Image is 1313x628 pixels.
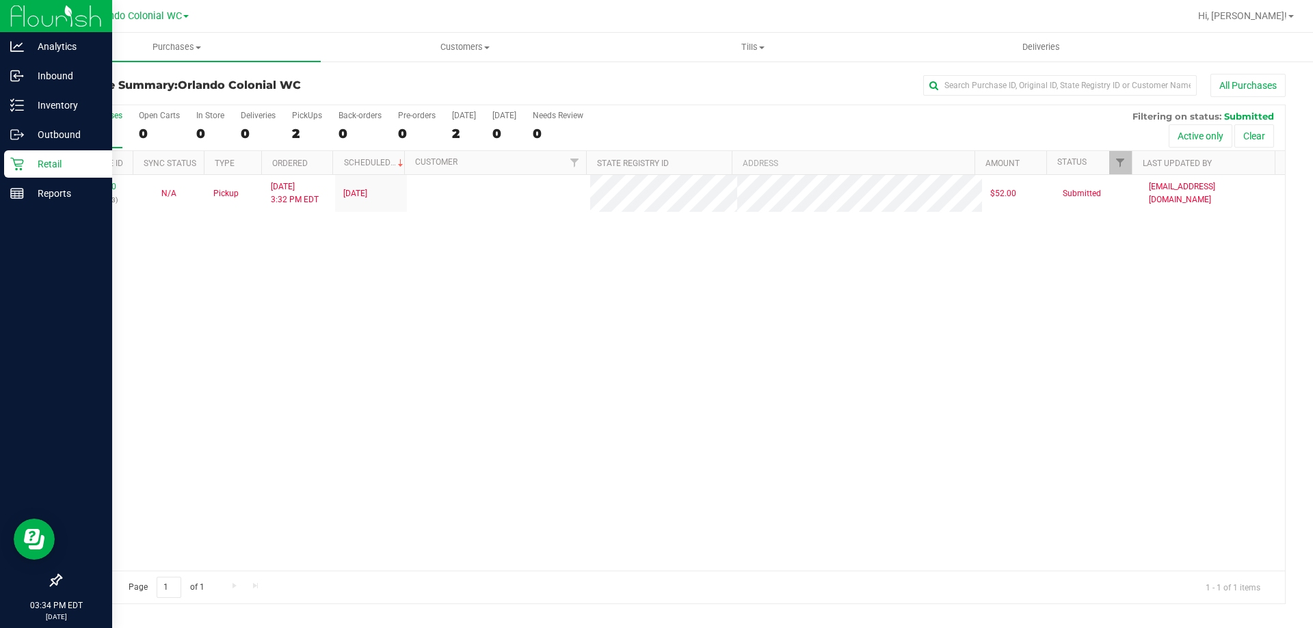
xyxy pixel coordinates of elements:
a: Status [1057,157,1087,167]
a: Customer [415,157,457,167]
a: State Registry ID [597,159,669,168]
p: Outbound [24,126,106,143]
span: Tills [609,41,896,53]
span: Customers [321,41,608,53]
div: [DATE] [452,111,476,120]
div: Open Carts [139,111,180,120]
a: Deliveries [897,33,1185,62]
inline-svg: Inbound [10,69,24,83]
span: Filtering on status: [1132,111,1221,122]
th: Address [732,151,974,175]
a: Filter [563,151,586,174]
inline-svg: Analytics [10,40,24,53]
input: 1 [157,577,181,598]
p: 03:34 PM EDT [6,599,106,612]
div: [DATE] [492,111,516,120]
span: Page of 1 [117,577,215,598]
div: 0 [241,126,276,141]
a: Filter [1109,151,1132,174]
input: Search Purchase ID, Original ID, State Registry ID or Customer Name... [923,75,1197,96]
iframe: Resource center [14,519,55,560]
span: [EMAIL_ADDRESS][DOMAIN_NAME] [1149,180,1277,206]
span: $52.00 [990,187,1016,200]
div: In Store [196,111,224,120]
div: Back-orders [339,111,382,120]
p: Inventory [24,97,106,113]
div: Pre-orders [398,111,436,120]
div: 0 [492,126,516,141]
inline-svg: Reports [10,187,24,200]
div: 2 [292,126,322,141]
div: Deliveries [241,111,276,120]
span: Orlando Colonial WC [178,79,301,92]
span: Not Applicable [161,189,176,198]
a: Tills [609,33,897,62]
div: 2 [452,126,476,141]
div: 0 [196,126,224,141]
p: Reports [24,185,106,202]
a: Type [215,159,235,168]
inline-svg: Outbound [10,128,24,141]
div: 0 [139,126,180,141]
a: Amount [985,159,1020,168]
a: Last Updated By [1143,159,1212,168]
span: Orlando Colonial WC [90,10,182,22]
button: All Purchases [1210,74,1286,97]
div: 0 [533,126,583,141]
a: 11845090 [78,182,116,191]
p: [DATE] [6,612,106,622]
span: Deliveries [1004,41,1078,53]
span: [DATE] 3:32 PM EDT [271,180,319,206]
inline-svg: Retail [10,157,24,171]
a: Customers [321,33,609,62]
a: Sync Status [144,159,196,168]
a: Purchases [33,33,321,62]
span: Hi, [PERSON_NAME]! [1198,10,1287,21]
button: Active only [1169,124,1232,148]
span: Submitted [1063,187,1101,200]
span: [DATE] [343,187,367,200]
p: Analytics [24,38,106,55]
div: PickUps [292,111,322,120]
p: Retail [24,156,106,172]
div: 0 [339,126,382,141]
a: Ordered [272,159,308,168]
span: Purchases [33,41,321,53]
span: 1 - 1 of 1 items [1195,577,1271,597]
div: Needs Review [533,111,583,120]
button: N/A [161,187,176,200]
a: Scheduled [344,158,406,167]
h3: Purchase Summary: [60,79,468,92]
button: Clear [1234,124,1274,148]
div: 0 [398,126,436,141]
span: Submitted [1224,111,1274,122]
p: Inbound [24,68,106,84]
span: Pickup [213,187,239,200]
inline-svg: Inventory [10,98,24,112]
